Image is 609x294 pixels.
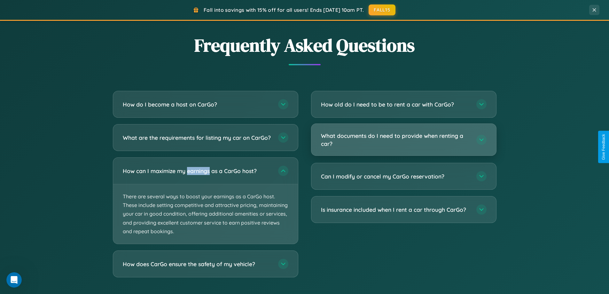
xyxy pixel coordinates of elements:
[321,100,470,108] h3: How old do I need to be to rent a car with CarGo?
[601,134,606,160] div: Give Feedback
[321,172,470,180] h3: Can I modify or cancel my CarGo reservation?
[123,260,272,268] h3: How does CarGo ensure the safety of my vehicle?
[113,184,298,244] p: There are several ways to boost your earnings as a CarGo host. These include setting competitive ...
[369,4,395,15] button: FALL15
[321,132,470,147] h3: What documents do I need to provide when renting a car?
[123,134,272,142] h3: What are the requirements for listing my car on CarGo?
[113,33,496,58] h2: Frequently Asked Questions
[123,100,272,108] h3: How do I become a host on CarGo?
[6,272,22,288] iframe: Intercom live chat
[321,206,470,214] h3: Is insurance included when I rent a car through CarGo?
[204,7,364,13] span: Fall into savings with 15% off for all users! Ends [DATE] 10am PT.
[123,167,272,175] h3: How can I maximize my earnings as a CarGo host?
